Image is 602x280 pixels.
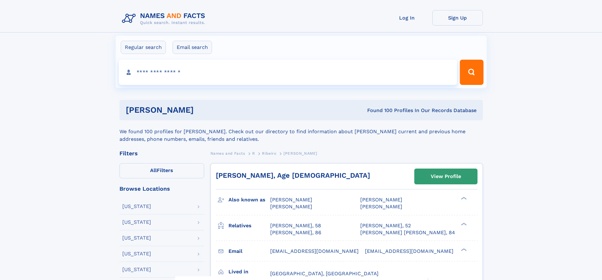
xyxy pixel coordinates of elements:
span: [EMAIL_ADDRESS][DOMAIN_NAME] [365,248,453,254]
span: [PERSON_NAME] [270,197,312,203]
div: Filters [119,151,204,156]
a: Sign Up [432,10,483,26]
span: [PERSON_NAME] [360,204,402,210]
h3: Relatives [228,220,270,231]
span: All [150,167,157,173]
a: R [252,149,255,157]
span: [PERSON_NAME] [270,204,312,210]
a: View Profile [415,169,477,184]
h3: Email [228,246,270,257]
div: Found 100 Profiles In Our Records Database [280,107,477,114]
button: Search Button [460,60,483,85]
div: ❯ [459,222,467,226]
h3: Also known as [228,194,270,205]
span: R [252,151,255,156]
img: Logo Names and Facts [119,10,210,27]
a: Log In [382,10,432,26]
span: [GEOGRAPHIC_DATA], [GEOGRAPHIC_DATA] [270,271,379,277]
div: ❯ [459,247,467,252]
div: [US_STATE] [122,251,151,256]
h1: [PERSON_NAME] [126,106,281,114]
div: Browse Locations [119,186,204,192]
a: Names and Facts [210,149,245,157]
a: [PERSON_NAME], 86 [270,229,321,236]
div: [US_STATE] [122,204,151,209]
div: View Profile [431,169,461,184]
a: Ribeiro [262,149,276,157]
span: Ribeiro [262,151,276,156]
label: Regular search [121,41,166,54]
input: search input [119,60,457,85]
div: We found 100 profiles for [PERSON_NAME]. Check out our directory to find information about [PERSO... [119,120,483,143]
label: Email search [173,41,212,54]
span: [EMAIL_ADDRESS][DOMAIN_NAME] [270,248,359,254]
div: ❯ [459,196,467,200]
a: [PERSON_NAME] [PERSON_NAME], 84 [360,229,455,236]
span: [PERSON_NAME] [283,151,317,156]
a: [PERSON_NAME], 58 [270,222,321,229]
a: [PERSON_NAME], Age [DEMOGRAPHIC_DATA] [216,171,370,179]
h3: Lived in [228,266,270,277]
a: [PERSON_NAME], 52 [360,222,411,229]
div: [US_STATE] [122,235,151,241]
div: [US_STATE] [122,220,151,225]
div: [US_STATE] [122,267,151,272]
span: [PERSON_NAME] [360,197,402,203]
label: Filters [119,163,204,178]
